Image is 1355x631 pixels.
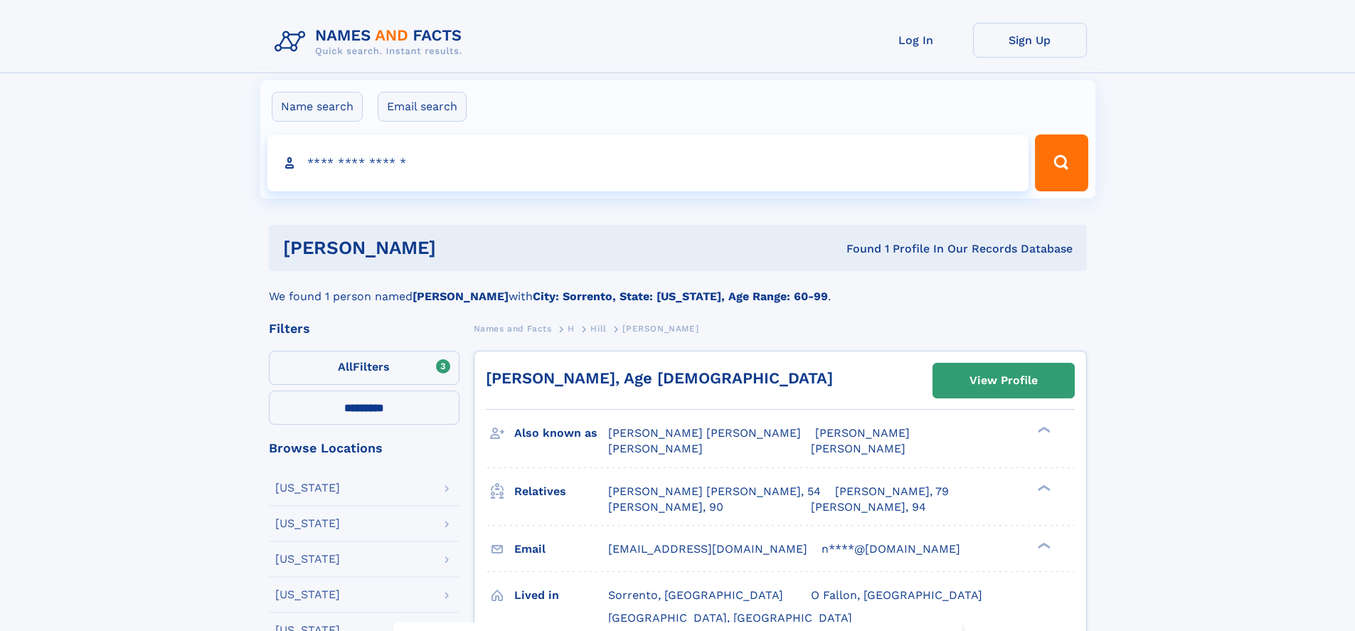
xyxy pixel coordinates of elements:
div: Found 1 Profile In Our Records Database [641,241,1073,257]
div: [US_STATE] [275,553,340,565]
span: O Fallon, [GEOGRAPHIC_DATA] [811,588,982,602]
div: [US_STATE] [275,589,340,600]
span: [PERSON_NAME] [608,442,703,455]
a: View Profile [933,364,1074,398]
a: [PERSON_NAME], Age [DEMOGRAPHIC_DATA] [486,369,833,387]
b: [PERSON_NAME] [413,290,509,303]
a: [PERSON_NAME], 79 [835,484,949,499]
h3: Relatives [514,479,608,504]
span: [PERSON_NAME] [815,426,910,440]
a: [PERSON_NAME], 94 [811,499,926,515]
label: Email search [378,92,467,122]
span: [EMAIL_ADDRESS][DOMAIN_NAME] [608,542,807,556]
a: [PERSON_NAME] [PERSON_NAME], 54 [608,484,821,499]
span: [GEOGRAPHIC_DATA], [GEOGRAPHIC_DATA] [608,611,852,625]
div: Filters [269,322,459,335]
a: H [568,319,575,337]
div: ❯ [1034,483,1051,492]
input: search input [267,134,1029,191]
h1: [PERSON_NAME] [283,239,642,257]
span: [PERSON_NAME] [622,324,698,334]
a: Log In [859,23,973,58]
img: Logo Names and Facts [269,23,474,61]
a: Sign Up [973,23,1087,58]
h3: Also known as [514,421,608,445]
div: Browse Locations [269,442,459,455]
div: [US_STATE] [275,518,340,529]
h3: Email [514,537,608,561]
span: H [568,324,575,334]
span: [PERSON_NAME] [811,442,905,455]
div: [US_STATE] [275,482,340,494]
h3: Lived in [514,583,608,608]
div: We found 1 person named with . [269,271,1087,305]
span: Hill [590,324,606,334]
label: Name search [272,92,363,122]
label: Filters [269,351,459,385]
div: View Profile [969,364,1038,397]
a: Names and Facts [474,319,552,337]
a: [PERSON_NAME], 90 [608,499,723,515]
span: [PERSON_NAME] [PERSON_NAME] [608,426,801,440]
span: All [338,360,353,373]
div: ❯ [1034,541,1051,550]
button: Search Button [1035,134,1088,191]
a: Hill [590,319,606,337]
div: ❯ [1034,425,1051,435]
b: City: Sorrento, State: [US_STATE], Age Range: 60-99 [533,290,828,303]
span: Sorrento, [GEOGRAPHIC_DATA] [608,588,783,602]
